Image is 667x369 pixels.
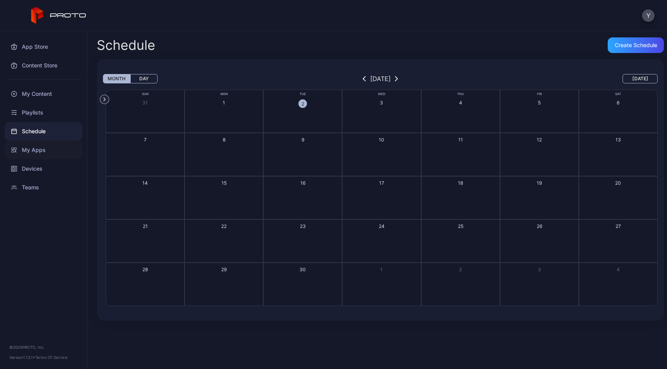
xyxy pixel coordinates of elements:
[5,159,82,178] a: Devices
[421,133,500,176] button: 11
[9,355,35,360] span: Version 1.13.1 •
[142,266,148,273] div: 28
[223,99,225,106] div: 1
[300,266,306,273] div: 30
[538,266,541,273] div: 3
[263,263,342,306] button: 30
[184,90,263,133] button: 1
[500,263,579,306] button: 3
[459,99,462,106] div: 4
[500,90,579,133] button: 5
[579,176,658,219] button: 20
[342,219,421,263] button: 24
[342,176,421,219] button: 17
[342,263,421,306] button: 1
[379,136,384,143] div: 10
[342,92,421,97] div: Wed
[5,37,82,56] a: App Store
[106,176,184,219] button: 14
[537,136,542,143] div: 12
[5,141,82,159] a: My Apps
[615,42,657,48] div: Create Schedule
[500,133,579,176] button: 12
[221,223,227,230] div: 22
[263,92,342,97] div: Tue
[380,99,383,106] div: 3
[106,219,184,263] button: 21
[106,263,184,306] button: 28
[184,219,263,263] button: 22
[263,133,342,176] button: 9
[221,266,227,273] div: 29
[342,90,421,133] button: 3
[537,180,542,186] div: 19
[421,90,500,133] button: 4
[500,219,579,263] button: 26
[5,103,82,122] a: Playlists
[300,223,306,230] div: 23
[642,9,655,22] button: Y
[500,176,579,219] button: 19
[142,99,148,106] div: 31
[379,223,385,230] div: 24
[298,99,307,108] div: 2
[5,56,82,75] a: Content Store
[5,85,82,103] a: My Content
[458,136,463,143] div: 11
[421,92,500,97] div: Thu
[617,266,620,273] div: 4
[421,176,500,219] button: 18
[263,176,342,219] button: 16
[458,223,463,230] div: 25
[537,223,542,230] div: 26
[579,92,658,97] div: Sat
[579,90,658,133] button: 6
[103,74,130,83] button: Month
[302,136,304,143] div: 9
[616,223,621,230] div: 27
[380,266,383,273] div: 1
[579,263,658,306] button: 4
[300,180,305,186] div: 16
[370,74,391,83] div: [DATE]
[458,180,463,186] div: 18
[421,263,500,306] button: 2
[608,37,664,53] button: Create Schedule
[459,266,462,273] div: 2
[106,90,184,133] button: 31
[342,133,421,176] button: 10
[106,92,184,97] div: Sun
[579,133,658,176] button: 13
[184,133,263,176] button: 8
[144,136,147,143] div: 7
[538,99,541,106] div: 5
[616,136,621,143] div: 13
[500,92,579,97] div: Fri
[263,90,342,133] button: 2
[143,223,148,230] div: 21
[222,180,227,186] div: 15
[184,263,263,306] button: 29
[184,176,263,219] button: 15
[379,180,384,186] div: 17
[623,74,658,83] button: [DATE]
[35,355,67,360] a: Terms Of Service
[223,136,225,143] div: 8
[9,344,78,350] div: © 2025 PROTO, Inc.
[615,180,621,186] div: 20
[184,92,263,97] div: Mon
[5,178,82,197] a: Teams
[5,122,82,141] a: Schedule
[97,38,155,52] h2: Schedule
[579,219,658,263] button: 27
[130,74,158,83] button: Day
[263,219,342,263] button: 23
